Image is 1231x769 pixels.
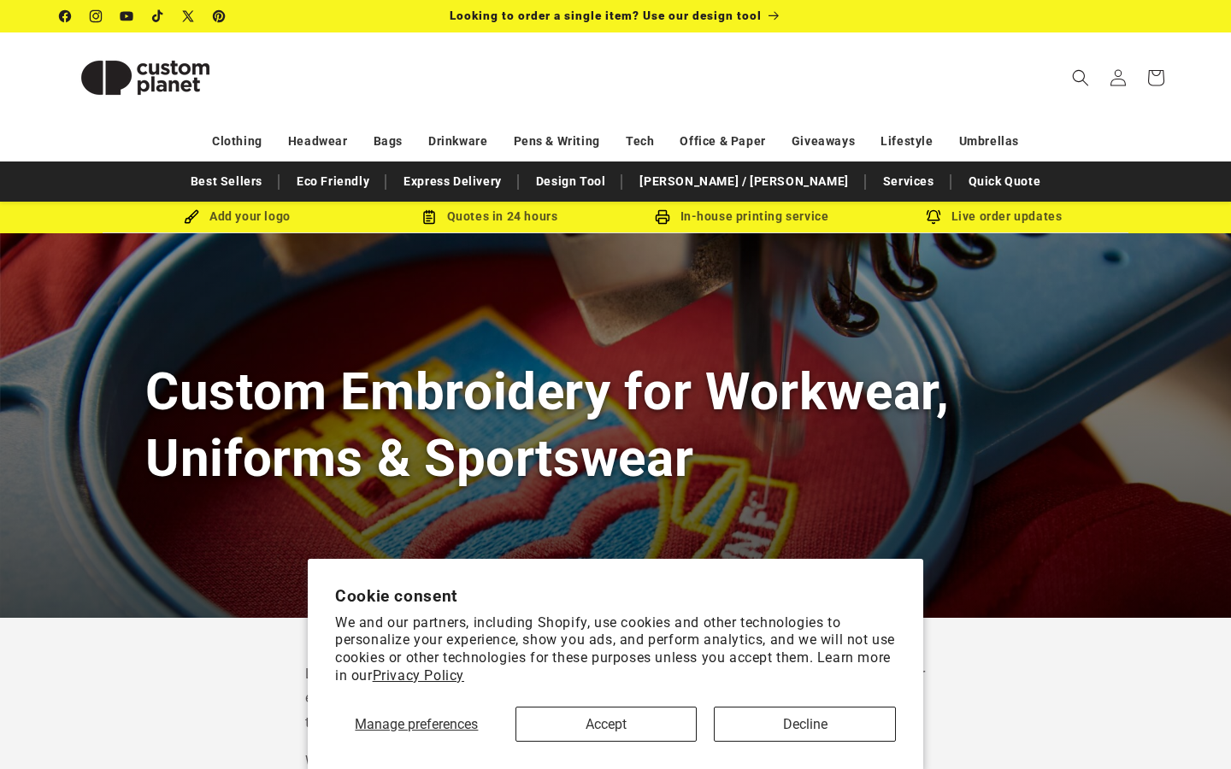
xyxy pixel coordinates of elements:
a: Lifestyle [881,126,933,156]
a: Clothing [212,126,262,156]
a: Umbrellas [959,126,1019,156]
a: Design Tool [527,167,615,197]
p: Looking to add a long-lasting, professional finish to your garments? At Custom Planet, we offer e... [305,662,926,736]
a: Privacy Policy [373,667,464,684]
a: [PERSON_NAME] / [PERSON_NAME] [631,167,857,197]
a: Eco Friendly [288,167,378,197]
a: Pens & Writing [514,126,600,156]
a: Quick Quote [960,167,1050,197]
iframe: Chat Widget [1146,687,1231,769]
a: Drinkware [428,126,487,156]
div: Add your logo [111,206,363,227]
img: Order Updates Icon [421,209,437,225]
span: Looking to order a single item? Use our design tool [450,9,762,22]
div: Quotes in 24 hours [363,206,615,227]
p: We and our partners, including Shopify, use cookies and other technologies to personalize your ex... [335,614,896,685]
a: Headwear [288,126,348,156]
a: Express Delivery [395,167,510,197]
a: Best Sellers [182,167,271,197]
h1: Custom Embroidery for Workwear, Uniforms & Sportswear [145,359,1086,490]
span: Manage preferences [355,716,478,732]
a: Office & Paper [680,126,765,156]
summary: Search [1062,59,1099,97]
img: Brush Icon [184,209,199,225]
a: Bags [374,126,403,156]
a: Tech [626,126,654,156]
a: Giveaways [792,126,855,156]
img: Order updates [926,209,941,225]
button: Decline [714,707,896,742]
a: Custom Planet [54,32,238,122]
h2: Cookie consent [335,586,896,606]
a: Services [875,167,943,197]
button: Manage preferences [335,707,498,742]
img: Custom Planet [60,39,231,116]
div: Live order updates [868,206,1120,227]
button: Accept [515,707,698,742]
div: In-house printing service [615,206,868,227]
img: In-house printing [655,209,670,225]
